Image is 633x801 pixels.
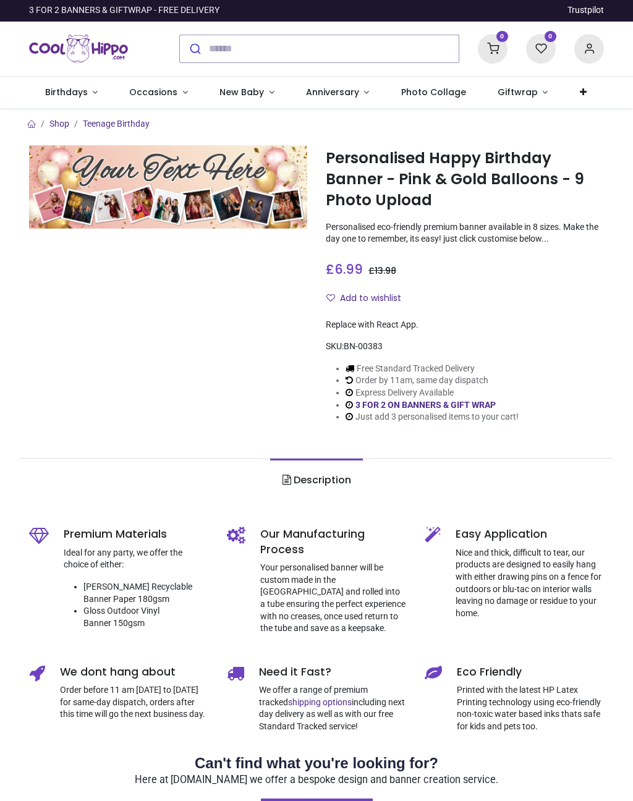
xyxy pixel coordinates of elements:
[29,32,128,66] img: Cool Hippo
[60,684,208,721] p: Order before 11 am [DATE] to [DATE] for same-day dispatch, orders after this time will go the nex...
[482,77,564,109] a: Giftwrap
[29,753,604,774] h2: Can't find what you're looking for?
[29,145,307,229] img: Personalised Happy Birthday Banner - Pink & Gold Balloons - 9 Photo Upload
[270,459,362,502] a: Description
[526,43,556,53] a: 0
[496,31,508,43] sup: 0
[260,527,406,557] h5: Our Manufacturing Process
[326,148,604,211] h1: Personalised Happy Birthday Banner - Pink & Gold Balloons - 9 Photo Upload
[456,527,604,542] h5: Easy Application
[180,35,209,62] button: Submit
[346,363,519,375] li: Free Standard Tracked Delivery
[29,773,604,787] p: Here at [DOMAIN_NAME] we offer a bespoke design and banner creation service.
[545,31,556,43] sup: 0
[334,260,363,278] span: 6.99
[368,265,396,277] span: £
[114,77,204,109] a: Occasions
[346,375,519,387] li: Order by 11am, same day dispatch
[326,288,412,309] button: Add to wishlistAdd to wishlist
[401,86,466,98] span: Photo Collage
[457,664,604,680] h5: Eco Friendly
[129,86,177,98] span: Occasions
[83,119,150,129] a: Teenage Birthday
[346,387,519,399] li: Express Delivery Available
[346,411,519,423] li: Just add 3 personalised items to your cart!
[259,684,406,732] p: We offer a range of premium tracked including next day delivery as well as with our free Standard...
[29,32,128,66] a: Logo of Cool Hippo
[457,684,604,732] p: Printed with the latest HP Latex Printing technology using eco-friendly non-toxic water based ink...
[355,400,496,410] a: 3 FOR 2 ON BANNERS & GIFT WRAP
[49,119,69,129] a: Shop
[260,562,406,635] p: Your personalised banner will be custom made in the [GEOGRAPHIC_DATA] and rolled into a tube ensu...
[64,527,208,542] h5: Premium Materials
[29,77,114,109] a: Birthdays
[498,86,538,98] span: Giftwrap
[344,341,383,351] span: BN-00383
[45,86,88,98] span: Birthdays
[326,294,335,302] i: Add to wishlist
[456,547,604,620] p: Nice and thick, difficult to tear, our products are designed to easily hang with either drawing p...
[64,547,208,571] p: Ideal for any party, we offer the choice of either:
[204,77,291,109] a: New Baby
[326,319,604,331] div: Replace with React App.
[567,4,604,17] a: Trustpilot
[326,260,363,278] span: £
[83,605,208,629] li: Gloss Outdoor Vinyl Banner 150gsm
[60,664,208,680] h5: We dont hang about
[29,4,219,17] div: 3 FOR 2 BANNERS & GIFTWRAP - FREE DELIVERY
[219,86,264,98] span: New Baby
[306,86,359,98] span: Anniversary
[478,43,508,53] a: 0
[326,341,604,353] div: SKU:
[326,221,604,245] p: Personalised eco-friendly premium banner available in 8 sizes. Make the day one to remember, its ...
[375,265,396,277] span: 13.98
[83,581,208,605] li: [PERSON_NAME] Recyclable Banner Paper 180gsm
[290,77,385,109] a: Anniversary
[259,664,406,680] h5: Need it Fast?
[288,697,352,707] a: shipping options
